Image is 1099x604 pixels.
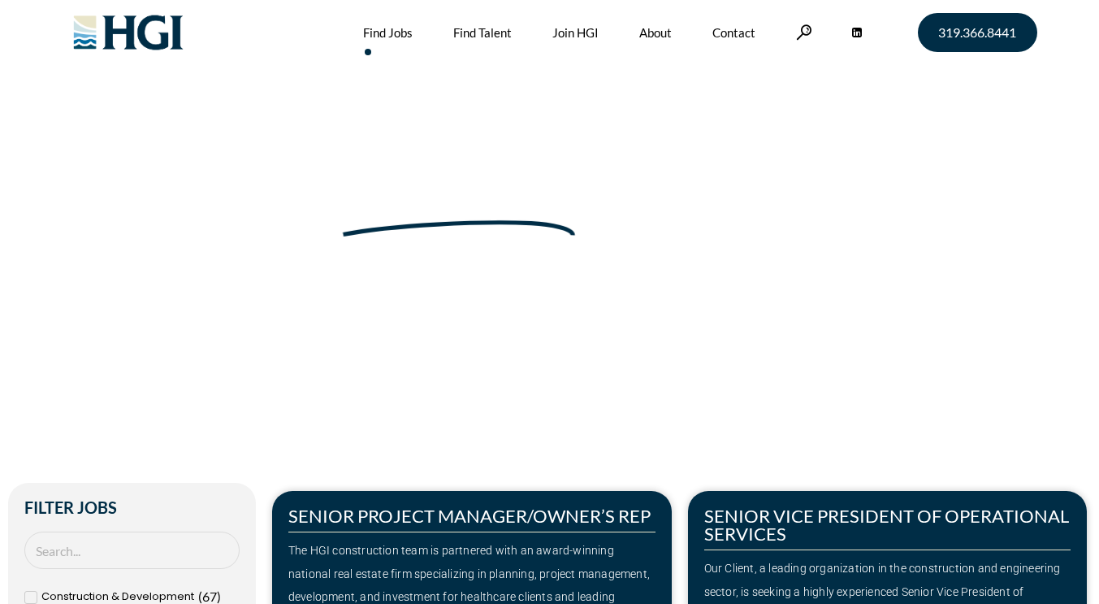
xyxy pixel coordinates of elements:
span: ) [217,589,221,604]
span: Jobs [135,250,161,267]
a: SENIOR VICE PRESIDENT OF OPERATIONAL SERVICES [704,505,1069,545]
span: 319.366.8441 [938,26,1016,39]
span: Next Move [340,175,578,228]
span: Make Your [95,172,330,231]
span: ( [198,589,202,604]
input: Search Job [24,532,240,570]
h2: Filter Jobs [24,499,240,515]
span: 67 [202,589,217,604]
a: Home [95,250,129,267]
span: » [95,250,161,267]
a: 319.366.8441 [918,13,1037,52]
a: SENIOR PROJECT MANAGER/OWNER’S REP [288,505,651,527]
a: Search [796,24,812,40]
